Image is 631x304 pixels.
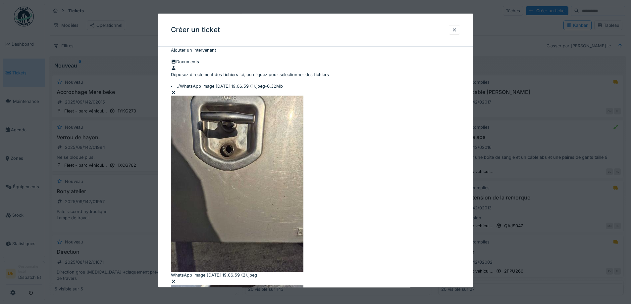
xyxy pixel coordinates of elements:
div: Documents [171,59,460,65]
div: Ajouter un intervenant [171,41,460,53]
div: WhatsApp Image [DATE] 19.06.59 (2).jpeg [171,272,460,279]
img: ouw117srfdtd8aso81fqlva01944 [171,96,303,272]
h3: Créer un ticket [171,26,220,34]
p: Déposez directement des fichiers ici, ou cliquez pour sélectionner des fichiers [171,71,460,78]
li: ./WhatsApp Image [DATE] 19.06.59 (1).jpeg - 0.32 Mb [171,83,460,89]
